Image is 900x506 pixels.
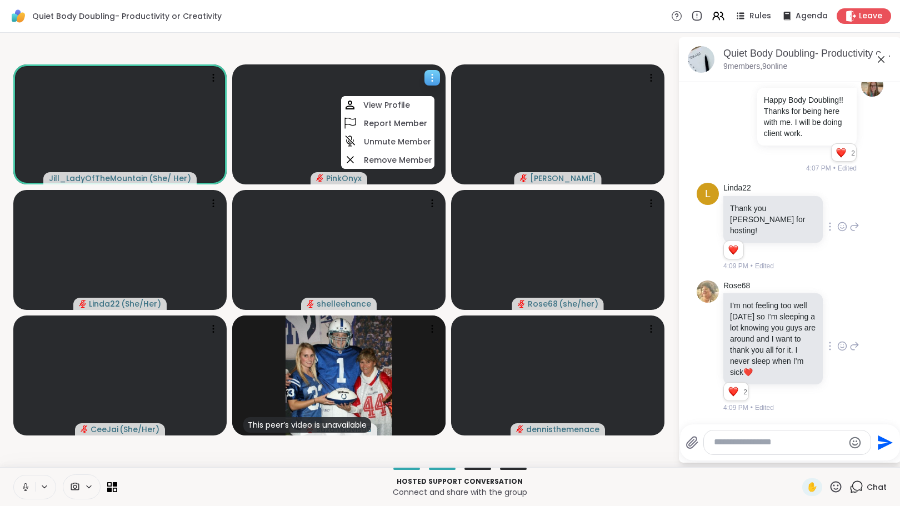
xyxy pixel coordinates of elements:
span: • [751,403,753,413]
span: 4:09 PM [723,261,748,271]
span: audio-muted [316,174,324,182]
button: Send [871,430,896,455]
span: 4:09 PM [723,403,748,413]
p: 9 members, 9 online [723,61,787,72]
p: Hosted support conversation [124,477,796,487]
span: L [705,187,711,202]
span: Chat [867,482,887,493]
span: audio-muted [307,300,314,308]
button: Reactions: love [727,387,739,396]
span: ( She/Her ) [121,298,161,309]
span: ❤️ [743,368,753,377]
button: Reactions: love [727,246,739,254]
span: dennisthemenace [526,424,599,435]
span: Linda22 [89,298,120,309]
span: 2 [743,387,748,397]
span: 4:07 PM [806,163,831,173]
img: https://sharewell-space-live.sfo3.digitaloceanspaces.com/user-generated/2564abe4-c444-4046-864b-7... [861,74,883,97]
span: Edited [755,261,774,271]
span: ( She/ Her ) [149,173,191,184]
span: audio-muted [516,425,524,433]
span: Rose68 [528,298,558,309]
span: CeeJai [91,424,118,435]
a: Rose68 [723,280,750,292]
div: Reaction list [832,144,851,162]
span: audio-muted [520,174,528,182]
p: Thank you [PERSON_NAME] for hosting! [730,203,816,236]
span: ( she/her ) [559,298,598,309]
span: audio-muted [79,300,87,308]
span: • [751,261,753,271]
h4: Report Member [364,118,427,129]
span: Quiet Body Doubling- Productivity or Creativity [32,11,222,22]
span: Agenda [796,11,828,22]
h4: Unmute Member [364,136,431,147]
span: ✋ [807,480,818,494]
textarea: Type your message [714,437,843,448]
div: Quiet Body Doubling- Productivity or Creativity, [DATE] [723,47,892,61]
img: https://sharewell-space-live.sfo3.digitaloceanspaces.com/user-generated/cd3f7208-5c1d-4ded-b9f4-9... [697,280,719,303]
p: Happy Body Doubling!! Thanks for being here with me. I will be doing client work. [764,94,850,139]
span: Edited [838,163,857,173]
img: suzandavis55 [286,315,392,435]
span: audio-muted [518,300,526,308]
h4: View Profile [363,99,410,111]
div: Reaction list [724,241,743,259]
button: Emoji picker [848,436,862,449]
span: Jill_LadyOfTheMountain [49,173,148,184]
img: ShareWell Logomark [9,7,28,26]
span: Leave [859,11,882,22]
span: Rules [749,11,771,22]
img: Quiet Body Doubling- Productivity or Creativity, Sep 13 [688,46,714,73]
div: This peer’s video is unavailable [243,417,371,433]
p: Connect and share with the group [124,487,796,498]
div: Reaction list [724,383,743,400]
span: audio-muted [81,425,88,433]
a: Linda22 [723,183,751,194]
p: I’m not feeling too well [DATE] so I’m sleeping a lot knowing you guys are around and I want to t... [730,300,816,378]
span: [PERSON_NAME] [530,173,596,184]
span: PinkOnyx [326,173,362,184]
span: Edited [755,403,774,413]
span: shelleehance [317,298,371,309]
h4: Remove Member [364,154,432,166]
span: ( She/Her ) [119,424,159,435]
button: Reactions: love [835,148,847,157]
span: • [833,163,836,173]
span: 2 [851,148,856,158]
